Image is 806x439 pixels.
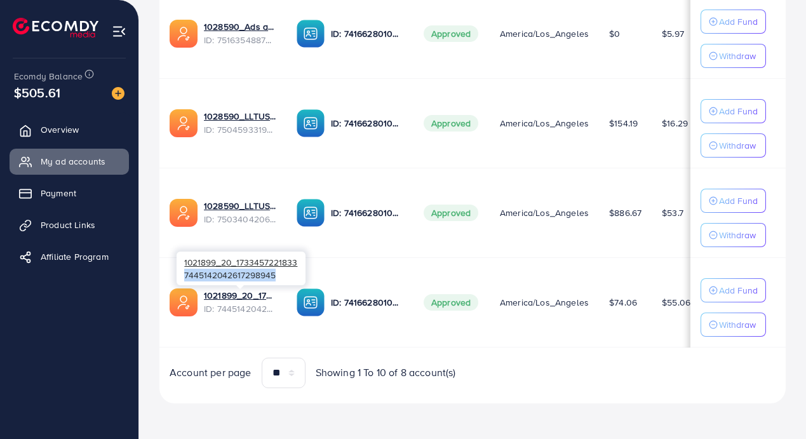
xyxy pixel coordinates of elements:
img: ic-ba-acc.ded83a64.svg [297,20,325,48]
button: Withdraw [701,313,766,337]
span: America/Los_Angeles [500,27,589,40]
div: <span class='underline'>1028590_LLTUS_1747022572557</span></br>7503404206389215250 [204,199,276,226]
span: $55.06 [662,296,690,309]
span: Overview [41,123,79,136]
span: $16.29 [662,117,688,130]
button: Add Fund [701,189,766,213]
a: Product Links [10,212,129,238]
span: $154.19 [609,117,638,130]
img: ic-ads-acc.e4c84228.svg [170,20,198,48]
p: Withdraw [719,227,756,243]
span: $53.7 [662,206,683,219]
img: ic-ads-acc.e4c84228.svg [170,109,198,137]
span: Approved [424,25,478,42]
span: ID: 7516354887506526216 [204,34,276,46]
a: 1021899_20_1733457221833 [204,289,276,302]
span: Approved [424,294,478,311]
p: ID: 7416628010620649488 [331,295,403,310]
img: ic-ba-acc.ded83a64.svg [297,109,325,137]
img: ic-ads-acc.e4c84228.svg [170,199,198,227]
img: image [112,87,124,100]
a: My ad accounts [10,149,129,174]
p: Add Fund [719,193,758,208]
iframe: Chat [752,382,796,429]
span: $5.97 [662,27,684,40]
span: America/Los_Angeles [500,206,589,219]
button: Add Fund [701,99,766,123]
span: Affiliate Program [41,250,109,263]
span: Product Links [41,219,95,231]
p: Add Fund [719,14,758,29]
p: ID: 7416628010620649488 [331,26,403,41]
span: Approved [424,205,478,221]
p: Withdraw [719,138,756,153]
a: Affiliate Program [10,244,129,269]
img: ic-ba-acc.ded83a64.svg [297,288,325,316]
span: 1021899_20_1733457221833 [184,256,297,268]
span: $0 [609,27,620,40]
span: ID: 7503404206389215250 [204,213,276,226]
button: Withdraw [701,44,766,68]
div: <span class='underline'>1028590_Ads acc 2_1750038037587</span></br>7516354887506526216 [204,20,276,46]
p: Withdraw [719,48,756,64]
img: ic-ads-acc.e4c84228.svg [170,288,198,316]
button: Withdraw [701,223,766,247]
p: Add Fund [719,283,758,298]
span: Approved [424,115,478,132]
p: Withdraw [719,317,756,332]
a: 1028590_Ads acc 2_1750038037587 [204,20,276,33]
a: 1028590_LLTUS_1747299399581 [204,110,276,123]
span: Account per page [170,365,252,380]
button: Withdraw [701,133,766,158]
p: Add Fund [719,104,758,119]
span: ID: 7504593319239188487 [204,123,276,136]
img: logo [13,18,98,37]
img: menu [112,24,126,39]
span: $886.67 [609,206,641,219]
a: Overview [10,117,129,142]
span: Showing 1 To 10 of 8 account(s) [316,365,456,380]
div: <span class='underline'>1028590_LLTUS_1747299399581</span></br>7504593319239188487 [204,110,276,136]
p: ID: 7416628010620649488 [331,116,403,131]
button: Add Fund [701,278,766,302]
span: Ecomdy Balance [14,70,83,83]
span: $74.06 [609,296,637,309]
a: Payment [10,180,129,206]
img: ic-ba-acc.ded83a64.svg [297,199,325,227]
button: Add Fund [701,10,766,34]
span: $505.61 [14,83,60,102]
a: 1028590_LLTUS_1747022572557 [204,199,276,212]
div: 7445142042617298945 [177,252,306,285]
span: My ad accounts [41,155,105,168]
span: ID: 7445142042617298945 [204,302,276,315]
p: ID: 7416628010620649488 [331,205,403,220]
span: America/Los_Angeles [500,296,589,309]
span: America/Los_Angeles [500,117,589,130]
span: Payment [41,187,76,199]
